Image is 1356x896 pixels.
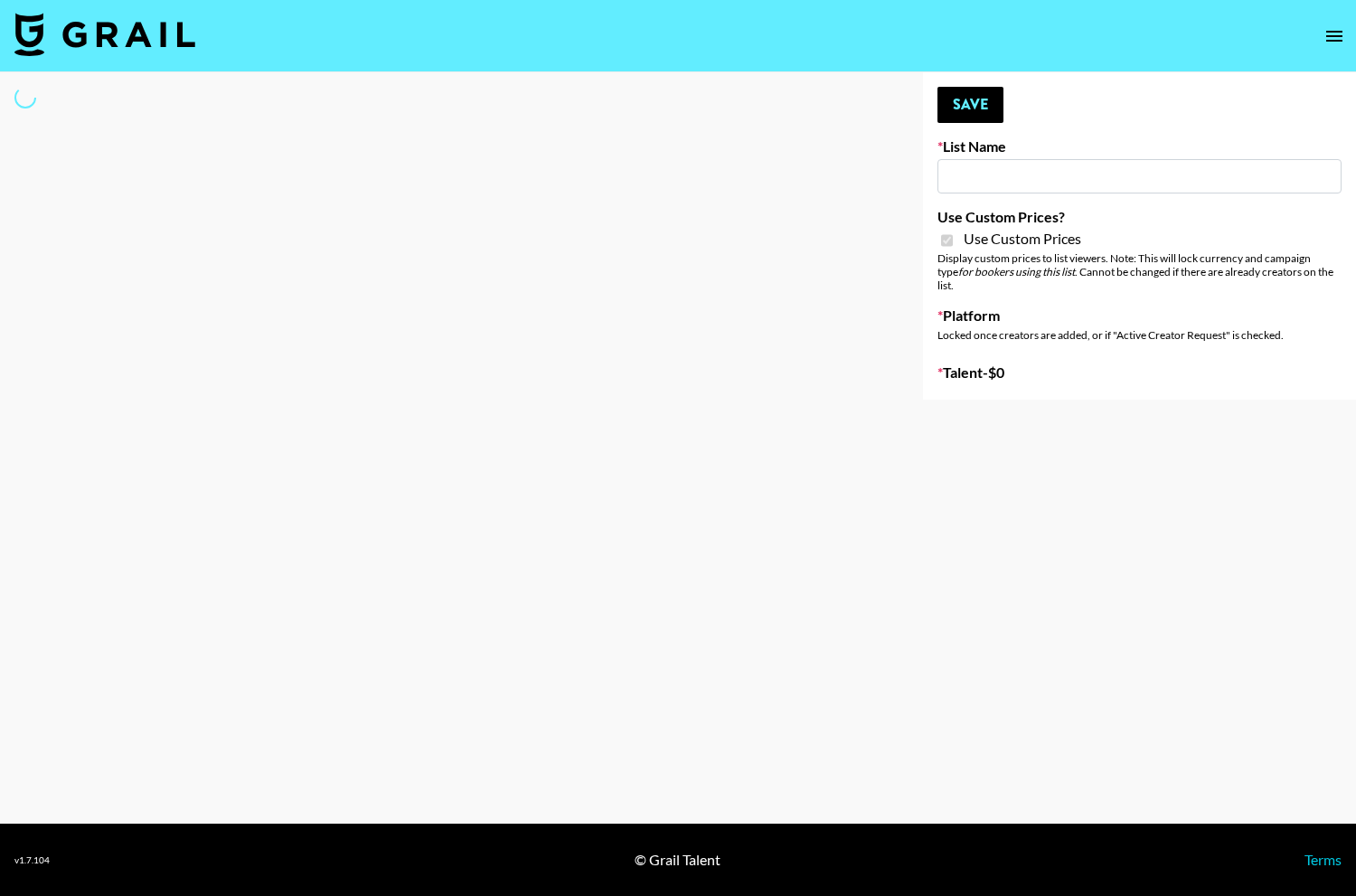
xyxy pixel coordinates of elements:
[635,851,720,869] div: © Grail Talent
[14,13,195,56] img: Grail Talent
[937,307,1342,325] label: Platform
[937,137,1342,156] label: List Name
[1316,18,1352,54] button: open drawer
[937,251,1342,292] div: Display custom prices to list viewers. Note: This will lock currency and campaign type . Cannot b...
[964,230,1081,248] span: Use Custom Prices
[1304,851,1342,868] a: Terms
[958,265,1075,278] em: for bookers using this list
[14,854,50,866] div: v 1.7.104
[937,208,1342,226] label: Use Custom Prices?
[937,328,1342,342] div: Locked once creators are added, or if "Active Creator Request" is checked.
[937,363,1342,382] label: Talent - $ 0
[937,87,1003,123] button: Save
